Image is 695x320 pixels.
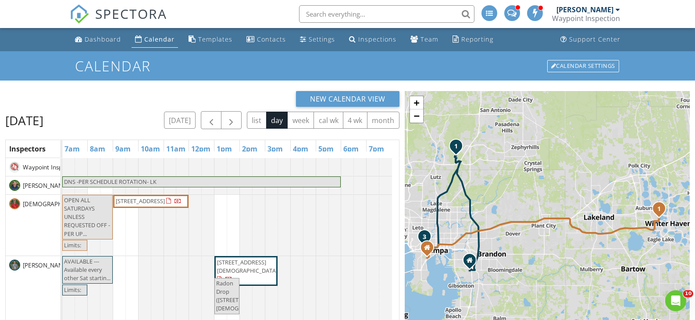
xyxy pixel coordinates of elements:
i: 3 [422,234,426,240]
a: Team [407,32,442,48]
a: 9am [113,142,133,156]
a: 12pm [189,142,213,156]
span: [PERSON_NAME] [21,261,71,270]
div: Calendar [144,35,175,43]
div: Settings [309,35,335,43]
a: Calendar Settings [546,59,620,73]
span: Inspectors [9,144,46,154]
div: Reporting [461,35,493,43]
div: [PERSON_NAME] [556,5,613,14]
div: Templates [198,35,232,43]
a: 4pm [291,142,310,156]
a: Support Center [557,32,624,48]
span: Radon Drop ([STREET_ADDRESS][DEMOGRAPHIC_DATA]) [216,279,278,313]
div: 1108 29th St NW, Winter Haven, FL 33881 [659,208,664,214]
h2: [DATE] [5,112,43,129]
img: casey_4.jpeg [9,260,20,271]
a: 10am [139,142,162,156]
button: 4 wk [343,112,367,129]
span: Waypoint Inspection [21,163,81,172]
a: Dashboard [71,32,125,48]
a: Zoom out [410,109,423,123]
img: screenshot_20250418_164326.png [9,162,20,172]
span: AVAILABLE --- Available every other Sat startin... [64,257,110,282]
div: 25252 Conestoga Dr, Land O' Lakes, FL 34639 [456,146,461,151]
a: Templates [185,32,236,48]
div: 2506 W Stroud Ave APT# 107, Tampa FL 33619 [427,247,432,253]
button: [DATE] [164,112,196,129]
a: 1pm [214,142,234,156]
div: Team [421,35,438,43]
a: SPECTORA [70,12,167,30]
a: Settings [296,32,339,48]
div: 9014 Mountain Magnolia Dr, Riverview FL 33578 [470,260,475,265]
button: Previous day [201,111,221,129]
a: 7am [62,142,82,156]
div: Support Center [569,35,620,43]
img: The Best Home Inspection Software - Spectora [70,4,89,24]
button: list [247,112,267,129]
span: Limits: [64,241,81,249]
div: Dashboard [85,35,121,43]
button: week [287,112,314,129]
span: DNS -PER SCHEDULE ROTATION- LK [64,178,157,186]
i: 1 [657,206,660,212]
iframe: Intercom live chat [665,290,686,311]
button: New Calendar View [296,91,399,107]
input: Search everything... [299,5,474,23]
span: 10 [683,290,693,297]
span: [STREET_ADDRESS][DEMOGRAPHIC_DATA] [217,258,278,274]
a: Reporting [449,32,497,48]
h1: Calendar [75,58,620,74]
span: [STREET_ADDRESS] [116,197,165,205]
span: Limits: [64,286,81,294]
div: Inspections [358,35,396,43]
span: SPECTORA [95,4,167,23]
a: 6pm [341,142,361,156]
a: Zoom in [410,96,423,109]
span: OPEN ALL SATURDAYS UNLESS REQUESTED OFF -PER UP... [64,196,110,238]
i: 1 [454,144,457,150]
div: Waypoint Inspection [552,14,620,23]
a: 8am [88,142,107,156]
a: Inspections [346,32,400,48]
a: 7pm [367,142,386,156]
img: christian_3.jpeg [9,198,20,209]
button: day [266,112,288,129]
button: month [367,112,399,129]
a: Contacts [243,32,289,48]
button: Next day [221,111,242,129]
a: Calendar [132,32,178,48]
a: 2pm [240,142,260,156]
button: cal wk [314,112,343,129]
a: 11am [164,142,188,156]
img: web_capture_2172025_105838_mail.google.com.jpeg [9,180,20,191]
div: 132 Main St, Tampa, Tampa, FL 33607 [424,236,430,242]
div: Calendar Settings [547,60,619,72]
div: Contacts [257,35,286,43]
a: 5pm [316,142,336,156]
span: [PERSON_NAME] [21,181,71,190]
a: 3pm [265,142,285,156]
span: [DEMOGRAPHIC_DATA][PERSON_NAME] [21,200,135,208]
